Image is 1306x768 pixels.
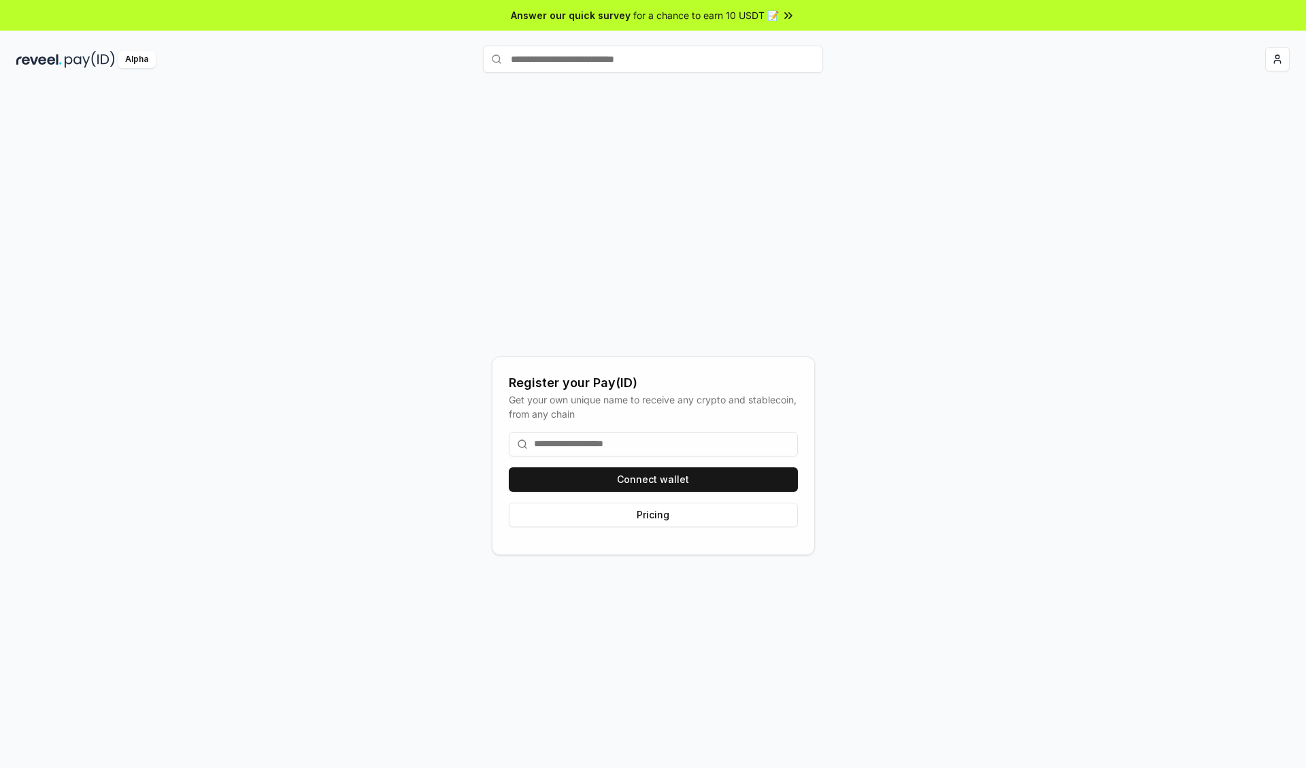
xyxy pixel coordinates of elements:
div: Get your own unique name to receive any crypto and stablecoin, from any chain [509,393,798,421]
button: Pricing [509,503,798,527]
img: reveel_dark [16,51,62,68]
span: Answer our quick survey [511,8,631,22]
span: for a chance to earn 10 USDT 📝 [633,8,779,22]
button: Connect wallet [509,467,798,492]
div: Register your Pay(ID) [509,373,798,393]
div: Alpha [118,51,156,68]
img: pay_id [65,51,115,68]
